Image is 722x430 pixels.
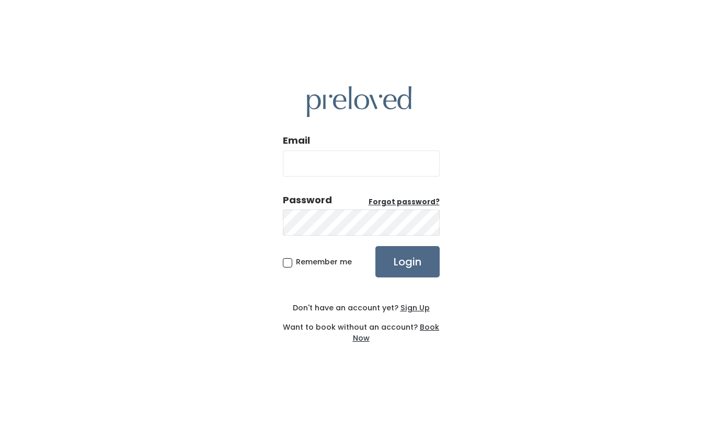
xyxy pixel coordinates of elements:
[307,86,411,117] img: preloved logo
[283,313,440,344] div: Want to book without an account?
[369,197,440,207] a: Forgot password?
[283,193,332,207] div: Password
[296,257,352,267] span: Remember me
[400,303,430,313] u: Sign Up
[398,303,430,313] a: Sign Up
[283,303,440,313] div: Don't have an account yet?
[283,134,310,147] label: Email
[375,246,440,277] input: Login
[353,322,440,343] a: Book Now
